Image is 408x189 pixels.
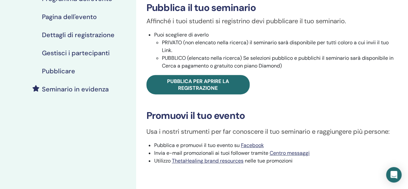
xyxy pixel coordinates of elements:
h3: Promuovi il tuo evento [146,110,398,121]
li: Pubblica e promuovi il tuo evento su [154,142,398,149]
a: Pubblica per aprire la registrazione [146,75,250,94]
li: Puoi scegliere di averlo [154,31,398,70]
li: PUBBLICO (elencato nella ricerca) Se selezioni pubblico e pubblichi il seminario sarà disponibile... [162,54,398,70]
li: Invia e-mail promozionali ai tuoi follower tramite [154,149,398,157]
a: Facebook [241,142,264,149]
span: Pubblica per aprire la registrazione [167,78,229,91]
h4: Gestisci i partecipanti [42,49,110,57]
h4: Pagina dell'evento [42,13,97,21]
a: ThetaHealing brand resources [172,157,244,164]
div: Open Intercom Messenger [386,167,402,183]
p: Affinché i tuoi studenti si registrino devi pubblicare il tuo seminario. [146,16,398,26]
li: PRIVATO (non elencato nella ricerca) il seminario sarà disponibile per tutti coloro a cui invii i... [162,39,398,54]
h3: Pubblica il tuo seminario [146,2,398,14]
h4: Seminario in evidenza [42,85,109,93]
a: Centro messaggi [270,150,310,156]
h4: Pubblicare [42,67,75,75]
h4: Dettagli di registrazione [42,31,114,39]
p: Usa i nostri strumenti per far conoscere il tuo seminario e raggiungere più persone: [146,127,398,136]
li: Utilizzo nelle tue promozioni [154,157,398,165]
